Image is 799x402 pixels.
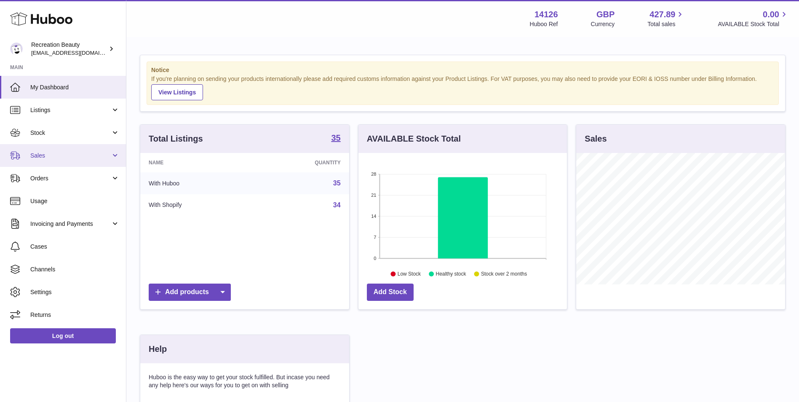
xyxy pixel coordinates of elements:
[718,9,789,28] a: 0.00 AVAILABLE Stock Total
[149,373,341,389] p: Huboo is the easy way to get your stock fulfilled. But incase you need any help here's our ways f...
[718,20,789,28] span: AVAILABLE Stock Total
[371,193,376,198] text: 21
[331,134,340,142] strong: 35
[398,271,421,277] text: Low Stock
[367,133,461,145] h3: AVAILABLE Stock Total
[333,201,341,209] a: 34
[149,133,203,145] h3: Total Listings
[30,220,111,228] span: Invoicing and Payments
[585,133,607,145] h3: Sales
[30,265,120,273] span: Channels
[140,153,253,172] th: Name
[30,152,111,160] span: Sales
[30,288,120,296] span: Settings
[149,343,167,355] h3: Help
[140,194,253,216] td: With Shopify
[30,311,120,319] span: Returns
[374,235,376,240] text: 7
[30,83,120,91] span: My Dashboard
[253,153,349,172] th: Quantity
[649,9,675,20] span: 427.89
[30,174,111,182] span: Orders
[530,20,558,28] div: Huboo Ref
[481,271,527,277] text: Stock over 2 months
[596,9,615,20] strong: GBP
[647,9,685,28] a: 427.89 Total sales
[151,84,203,100] a: View Listings
[374,256,376,261] text: 0
[763,9,779,20] span: 0.00
[371,214,376,219] text: 14
[333,180,341,187] a: 35
[30,129,111,137] span: Stock
[591,20,615,28] div: Currency
[534,9,558,20] strong: 14126
[10,43,23,55] img: customercare@recreationbeauty.com
[10,328,116,343] a: Log out
[151,66,774,74] strong: Notice
[151,75,774,100] div: If you're planning on sending your products internationally please add required customs informati...
[647,20,685,28] span: Total sales
[30,243,120,251] span: Cases
[30,197,120,205] span: Usage
[30,106,111,114] span: Listings
[31,49,124,56] span: [EMAIL_ADDRESS][DOMAIN_NAME]
[140,172,253,194] td: With Huboo
[331,134,340,144] a: 35
[371,172,376,177] text: 28
[149,284,231,301] a: Add products
[436,271,466,277] text: Healthy stock
[31,41,107,57] div: Recreation Beauty
[367,284,414,301] a: Add Stock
